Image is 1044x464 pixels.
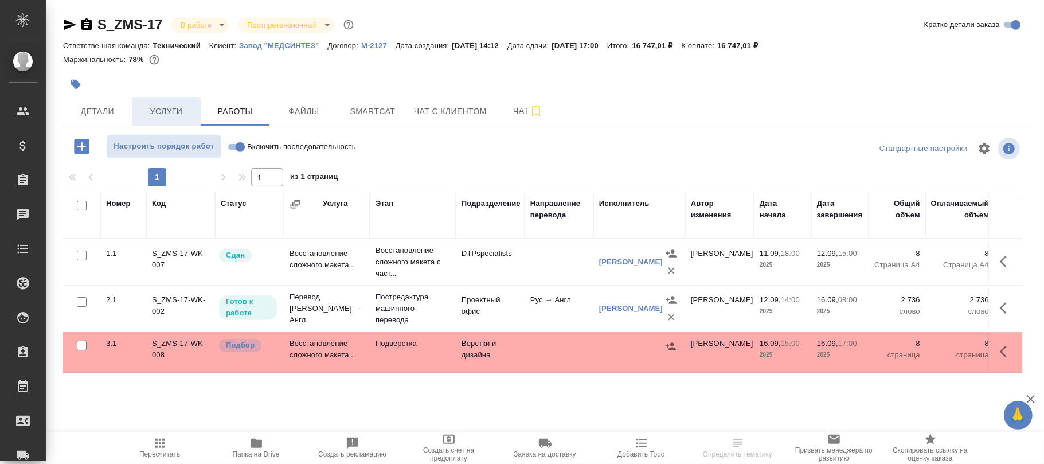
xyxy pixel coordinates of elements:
a: [PERSON_NAME] [599,304,663,313]
span: Пересчитать [139,450,180,458]
p: К оплате: [681,41,717,50]
div: Можно подбирать исполнителей [218,338,278,353]
p: 8 [932,338,989,349]
div: Автор изменения [691,198,748,221]
p: Страница А4 [932,259,989,271]
p: М-2127 [361,41,396,50]
button: Назначить [663,291,680,309]
div: Менеджер проверил работу исполнителя, передает ее на следующий этап [218,248,278,263]
td: [PERSON_NAME] [685,288,754,329]
td: S_ZMS-17-WK-002 [146,288,215,329]
p: Ответственная команда: [63,41,153,50]
button: Папка на Drive [208,432,304,464]
p: Клиент: [209,41,239,50]
div: Общий объем [874,198,920,221]
p: 8 [932,248,989,259]
p: слово [932,306,989,317]
button: Добавить работу [66,135,97,158]
span: Файлы [276,104,331,119]
div: Дата начала [760,198,806,221]
p: Сдан [226,249,245,261]
span: Определить тематику [703,450,772,458]
p: 15:00 [838,249,857,258]
div: В работе [171,17,229,33]
button: Удалить [663,309,680,326]
p: 2025 [760,349,806,361]
button: Скопировать ссылку для ЯМессенджера [63,18,77,32]
p: 16 747,01 ₽ [632,41,681,50]
div: Номер [106,198,131,209]
button: Призвать менеджера по развитию [786,432,882,464]
td: [PERSON_NAME] [685,332,754,372]
div: Услуга [323,198,347,209]
p: 16.09, [817,339,838,348]
div: Направление перевода [530,198,588,221]
span: Детали [70,104,125,119]
p: [DATE] 14:12 [452,41,507,50]
button: Заявка на доставку [497,432,593,464]
div: Подразделение [462,198,521,209]
div: Статус [221,198,247,209]
p: страница [932,349,989,361]
span: Кратко детали заказа [924,19,1000,30]
span: Чат с клиентом [414,104,487,119]
div: Этап [376,198,393,209]
button: Создать счет на предоплату [401,432,497,464]
p: Итого: [607,41,632,50]
p: 2025 [817,306,863,317]
span: Чат [501,104,556,118]
td: Верстки и дизайна [456,332,525,372]
p: Дата создания: [396,41,452,50]
button: Доп статусы указывают на важность/срочность заказа [341,17,356,32]
button: 🙏 [1004,401,1033,430]
button: Здесь прячутся важные кнопки [993,248,1020,275]
span: Настроить таблицу [971,135,998,162]
button: Добавить Todo [593,432,690,464]
span: Папка на Drive [233,450,280,458]
p: Готов к работе [226,296,270,319]
span: 🙏 [1008,403,1028,427]
button: Здесь прячутся важные кнопки [993,338,1020,365]
p: 18:00 [781,249,800,258]
span: Заявка на доставку [514,450,576,458]
span: Создать счет на предоплату [408,446,490,462]
td: S_ZMS-17-WK-007 [146,242,215,282]
button: Создать рекламацию [304,432,401,464]
div: 2.1 [106,294,140,306]
p: Технический [153,41,209,50]
p: 8 [874,248,920,259]
p: [DATE] 17:00 [552,41,607,50]
button: Скопировать ссылку на оценку заказа [882,432,979,464]
td: Перевод [PERSON_NAME] → Англ [284,286,370,332]
button: Постпретензионный [244,20,320,30]
p: 11.09, [760,249,781,258]
div: Исполнитель может приступить к работе [218,294,278,321]
p: Страница А4 [874,259,920,271]
button: Добавить тэг [63,72,88,97]
span: Посмотреть информацию [998,138,1022,159]
div: split button [877,140,971,158]
p: Постредактура машинного перевода [376,291,450,326]
span: из 1 страниц [290,170,338,186]
div: Исполнитель [599,198,650,209]
button: Определить тематику [690,432,786,464]
p: 14:00 [781,295,800,304]
td: Восстановление сложного макета... [284,332,370,372]
td: Рус → Англ [525,288,593,329]
span: Добавить Todo [617,450,664,458]
td: [PERSON_NAME] [685,242,754,282]
span: Настроить порядок работ [113,140,215,153]
td: S_ZMS-17-WK-008 [146,332,215,372]
p: 2 736 [932,294,989,306]
button: Пересчитать [112,432,208,464]
p: 08:00 [838,295,857,304]
span: Скопировать ссылку на оценку заказа [889,446,972,462]
p: Восстановление сложного макета с част... [376,245,450,279]
p: 2 736 [874,294,920,306]
p: Завод "МЕДСИНТЕЗ" [239,41,327,50]
button: Назначить [663,245,680,262]
button: Скопировать ссылку [80,18,93,32]
p: 12.09, [760,295,781,304]
button: Удалить [663,262,680,279]
button: 3006.88 RUB; [147,52,162,67]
